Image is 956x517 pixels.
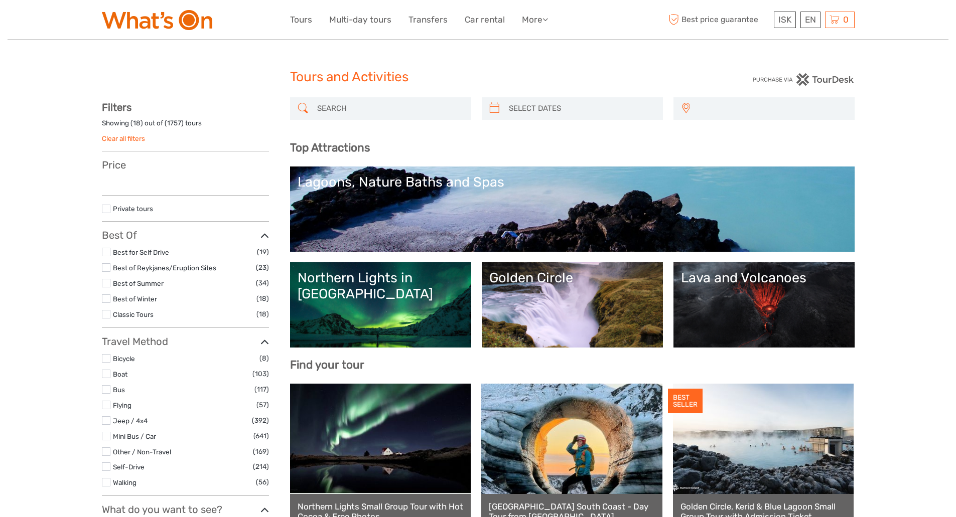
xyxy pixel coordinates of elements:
[465,13,505,27] a: Car rental
[102,134,145,142] a: Clear all filters
[505,100,658,117] input: SELECT DATES
[257,246,269,258] span: (19)
[102,10,212,30] img: What's On
[113,386,125,394] a: Bus
[666,12,771,28] span: Best price guarantee
[253,446,269,457] span: (169)
[113,355,135,363] a: Bicycle
[752,73,854,86] img: PurchaseViaTourDesk.png
[113,417,148,425] a: Jeep / 4x4
[259,353,269,364] span: (8)
[113,205,153,213] a: Private tours
[253,430,269,442] span: (641)
[113,248,169,256] a: Best for Self Drive
[681,270,847,286] div: Lava and Volcanoes
[522,13,548,27] a: More
[133,118,141,128] label: 18
[167,118,181,128] label: 1757
[298,270,464,302] div: Northern Lights in [GEOGRAPHIC_DATA]
[290,358,364,372] b: Find your tour
[668,389,703,414] div: BEST SELLER
[298,174,847,244] a: Lagoons, Nature Baths and Spas
[113,401,131,409] a: Flying
[290,141,370,154] b: Top Attractions
[290,13,312,27] a: Tours
[489,270,655,286] div: Golden Circle
[842,15,850,25] span: 0
[256,308,269,320] span: (18)
[102,159,269,171] h3: Price
[113,370,127,378] a: Boat
[329,13,391,27] a: Multi-day tours
[256,399,269,411] span: (57)
[113,310,154,318] a: Classic Tours
[113,432,156,440] a: Mini Bus / Car
[256,293,269,304] span: (18)
[800,12,821,28] div: EN
[256,262,269,273] span: (23)
[113,478,136,486] a: Walking
[102,335,269,348] h3: Travel Method
[298,270,464,340] a: Northern Lights in [GEOGRAPHIC_DATA]
[408,13,448,27] a: Transfers
[252,415,269,426] span: (392)
[113,295,157,303] a: Best of Winter
[298,174,847,190] div: Lagoons, Nature Baths and Spas
[113,264,216,272] a: Best of Reykjanes/Eruption Sites
[102,229,269,241] h3: Best Of
[778,15,791,25] span: ISK
[256,277,269,289] span: (34)
[113,463,145,471] a: Self-Drive
[489,270,655,340] a: Golden Circle
[256,476,269,488] span: (56)
[102,118,269,134] div: Showing ( ) out of ( ) tours
[113,448,171,456] a: Other / Non-Travel
[253,461,269,472] span: (214)
[290,69,666,85] h1: Tours and Activities
[254,384,269,395] span: (117)
[313,100,466,117] input: SEARCH
[102,101,131,113] strong: Filters
[102,503,269,515] h3: What do you want to see?
[681,270,847,340] a: Lava and Volcanoes
[113,279,164,287] a: Best of Summer
[252,368,269,380] span: (103)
